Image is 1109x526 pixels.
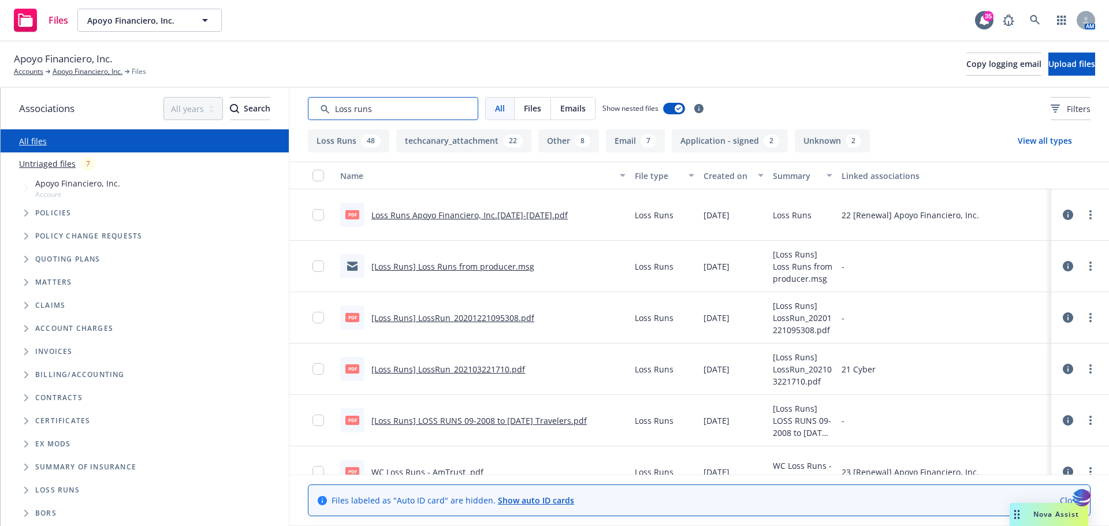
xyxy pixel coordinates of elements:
[35,464,136,471] span: Summary of insurance
[345,313,359,322] span: pdf
[1033,509,1079,519] span: Nova Assist
[1072,487,1092,509] img: svg+xml;base64,PHN2ZyB3aWR0aD0iMzQiIGhlaWdodD0iMzQiIHZpZXdCb3g9IjAgMCAzNCAzNCIgZmlsbD0ibm9uZSIgeG...
[837,162,1051,189] button: Linked associations
[966,58,1041,69] span: Copy logging email
[635,466,673,478] span: Loss Runs
[773,351,833,387] span: [Loss Runs] LossRun_202103221710.pdf
[773,170,820,182] div: Summary
[1067,103,1091,115] span: Filters
[1,175,289,363] div: Tree Example
[1084,362,1097,376] a: more
[773,402,833,439] span: [Loss Runs] LOSS RUNS 09-2008 to [DATE] Travelers.pdf
[773,248,833,285] span: [Loss Runs] Loss Runs from producer.msg
[371,415,587,426] a: [Loss Runs] LOSS RUNS 09-2008 to [DATE] Travelers.pdf
[842,312,844,324] div: -
[498,495,574,506] a: Show auto ID cards
[1051,97,1091,120] button: Filters
[35,279,72,286] span: Matters
[396,129,531,152] button: techcanary_attachment
[308,97,478,120] input: Search by keyword...
[9,4,73,36] a: Files
[19,101,75,116] span: Associations
[983,11,993,21] div: 35
[560,102,586,114] span: Emails
[842,260,844,273] div: -
[495,102,505,114] span: All
[35,510,57,517] span: BORs
[1048,58,1095,69] span: Upload files
[35,256,101,263] span: Quoting plans
[704,209,730,221] span: [DATE]
[846,135,861,147] div: 2
[35,394,83,401] span: Contracts
[1084,413,1097,427] a: more
[764,135,779,147] div: 2
[768,162,838,189] button: Summary
[524,102,541,114] span: Files
[1084,465,1097,479] a: more
[635,170,682,182] div: File type
[14,51,112,66] span: Apoyo Financiero, Inc.
[773,209,812,221] span: Loss Runs
[773,300,833,336] span: [Loss Runs] LossRun_20201221095308.pdf
[35,417,90,424] span: Certificates
[19,158,76,170] a: Untriaged files
[1084,259,1097,273] a: more
[503,135,523,147] div: 22
[635,363,673,375] span: Loss Runs
[699,162,768,189] button: Created on
[997,9,1020,32] a: Report a Bug
[35,210,72,217] span: Policies
[345,467,359,476] span: pdf
[999,129,1091,152] button: View all types
[1050,9,1073,32] a: Switch app
[704,170,751,182] div: Created on
[602,103,658,113] span: Show nested files
[35,233,142,240] span: Policy change requests
[230,98,270,120] div: Search
[842,209,979,221] div: 22 [Renewal] Apoyo Financiero, Inc.
[1,363,289,525] div: Folder Tree Example
[842,170,1047,182] div: Linked associations
[1060,494,1081,506] a: Close
[361,135,381,147] div: 48
[336,162,630,189] button: Name
[1048,53,1095,76] button: Upload files
[842,415,844,427] div: -
[966,53,1041,76] button: Copy logging email
[371,364,525,375] a: [Loss Runs] LossRun_202103221710.pdf
[312,209,324,221] input: Toggle Row Selected
[371,467,483,477] a: WC Loss Runs - AmTrust .pdf
[77,9,222,32] button: Apoyo Financiero, Inc.
[1051,103,1091,115] span: Filters
[308,129,389,152] button: Loss Runs
[312,170,324,181] input: Select all
[230,97,270,120] button: SearchSearch
[35,302,65,309] span: Claims
[371,261,534,272] a: [Loss Runs] Loss Runs from producer.msg
[371,312,534,323] a: [Loss Runs] LossRun_20201221095308.pdf
[312,363,324,375] input: Toggle Row Selected
[842,363,876,375] div: 21 Cyber
[795,129,870,152] button: Unknown
[35,189,120,199] span: Account
[35,371,125,378] span: Billing/Accounting
[773,460,833,484] span: WC Loss Runs - AmTrust
[371,210,568,221] a: Loss Runs Apoyo Financiero, Inc.[DATE]-[DATE].pdf
[87,14,187,27] span: Apoyo Financiero, Inc.
[704,415,730,427] span: [DATE]
[332,494,574,506] span: Files labeled as "Auto ID card" are hidden.
[345,364,359,373] span: pdf
[575,135,590,147] div: 8
[312,415,324,426] input: Toggle Row Selected
[312,260,324,272] input: Toggle Row Selected
[1084,311,1097,324] a: more
[842,466,979,478] div: 23 [Renewal] Apoyo Financiero, Inc.
[1010,503,1088,526] button: Nova Assist
[35,177,120,189] span: Apoyo Financiero, Inc.
[35,441,70,447] span: Ex Mods
[345,210,359,219] span: pdf
[230,104,239,113] svg: Search
[80,157,96,170] div: 7
[35,325,113,332] span: Account charges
